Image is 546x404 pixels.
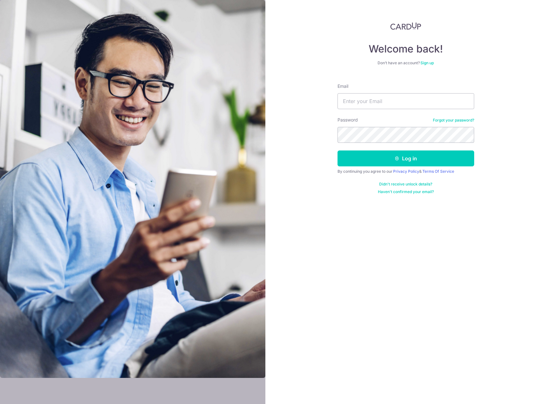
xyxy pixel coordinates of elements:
[420,60,434,65] a: Sign up
[393,169,419,174] a: Privacy Policy
[379,182,432,187] a: Didn't receive unlock details?
[338,117,358,123] label: Password
[338,83,348,89] label: Email
[338,93,474,109] input: Enter your Email
[422,169,454,174] a: Terms Of Service
[378,189,434,194] a: Haven't confirmed your email?
[390,22,421,30] img: CardUp Logo
[433,118,474,123] a: Forgot your password?
[338,60,474,66] div: Don’t have an account?
[338,150,474,166] button: Log in
[338,169,474,174] div: By continuing you agree to our &
[338,43,474,55] h4: Welcome back!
